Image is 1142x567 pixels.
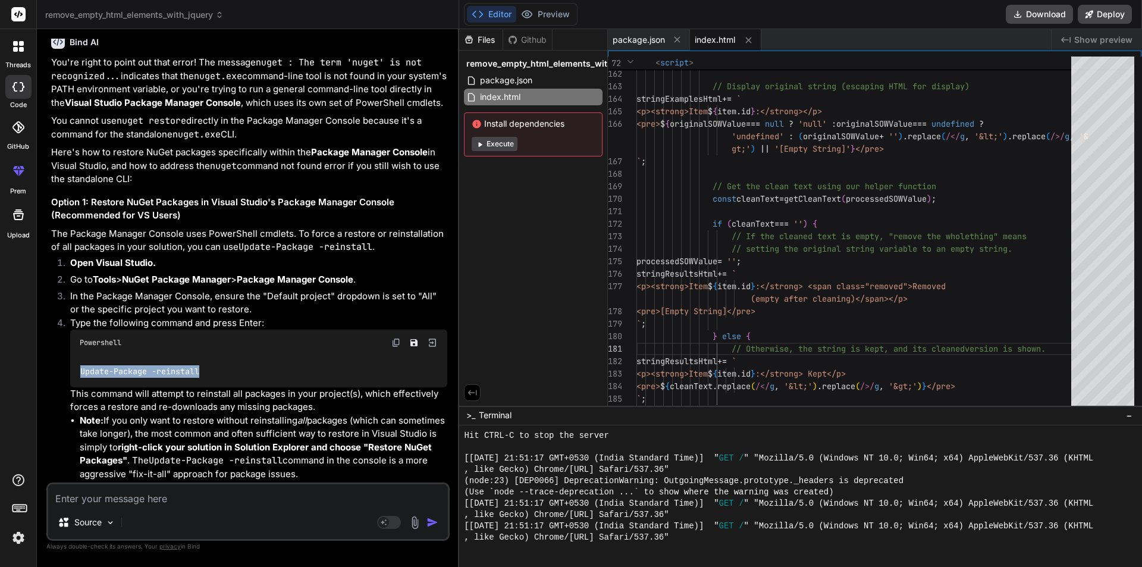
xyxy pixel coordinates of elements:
span: . [713,381,717,391]
span: Terminal [479,409,512,421]
span: ( [751,381,755,391]
div: 164 [608,93,621,105]
div: 181 [608,343,621,355]
span: const [713,193,736,204]
span: // setting the original string variable to an empt [732,243,970,254]
span: getCleanText [784,193,841,204]
label: GitHub [7,142,29,152]
span: <p><strong>Item [636,368,708,379]
span: , like Gecko) Chrome/[URL] Safari/537.36" [464,464,669,475]
div: 178 [608,305,621,318]
span: Install dependencies [472,118,595,130]
span: : [789,131,793,142]
span: /</ [946,131,960,142]
span: id [741,106,751,117]
span: item [717,281,736,292]
span: } [922,381,927,391]
div: 171 [608,205,621,218]
p: Here's how to restore NuGet packages specifically within the in Visual Studio, and how to address... [51,146,447,186]
span: . [736,368,741,379]
span: [[DATE] 21:51:17 GMT+0530 (India Standard Time)] " [464,498,719,509]
span: ) [1003,131,1008,142]
div: Files [459,34,503,46]
span: } [751,281,755,292]
span: item [717,106,736,117]
p: The Package Manager Console uses PowerShell cmdlets. To force a restore or reinstallation of all ... [51,227,447,254]
span: ) [803,218,808,229]
span: ( [855,381,860,391]
button: − [1124,406,1135,425]
div: 177 [608,280,621,293]
p: Always double-check its answers. Your in Bind [46,541,450,552]
span: GET [719,498,734,509]
button: Preview [516,6,575,23]
span: ? [979,118,984,129]
span: '&lt;' [784,381,812,391]
span: // Get the clean text using our helper function [713,181,936,192]
span: === [746,118,760,129]
img: Open in Browser [427,337,438,348]
span: − [1126,409,1132,421]
span: Hit CTRL-C to stop the server [464,430,608,441]
span: { [746,331,751,342]
span: / [739,453,743,464]
p: You cannot use directly in the Package Manager Console because it's a command for the standalone ... [51,114,447,141]
label: code [10,100,27,110]
span: // Display original string (escaping HTML for disp [713,81,950,92]
span: />/ [1050,131,1065,142]
span: (empty after cleaning)</span></p> [751,293,908,304]
span: // Otherwise, the string is kept, and its cleaned [732,343,965,354]
span: script [660,57,689,68]
strong: right-click your solution in Solution Explorer and choose "Restore NuGet Packages" [80,441,432,466]
span: item [717,368,736,379]
span: + [879,131,884,142]
span: processedSOWValue [846,193,927,204]
span: ( [1046,131,1050,142]
span: ( [798,131,803,142]
span: :</strong> <span class="removed">Removed [755,281,946,292]
span: , [1069,131,1074,142]
span: { [713,106,717,117]
div: 183 [608,368,621,380]
button: Execute [472,137,517,151]
span: replace [822,381,855,391]
div: 184 [608,380,621,393]
span: version is shown. [965,343,1046,354]
span: ) [898,131,903,142]
span: Show preview [1074,34,1132,46]
button: Save file [406,334,422,351]
p: You're right to point out that error! The message indicates that the command-line tool is not fou... [51,56,447,109]
span: g [770,381,774,391]
span: ` [736,93,741,104]
span: += [717,356,727,366]
div: 162 [608,68,621,80]
span: , [965,131,970,142]
img: Pick Models [105,518,115,528]
span: ( [727,218,732,229]
div: 174 [608,243,621,255]
span: index.html [695,34,735,46]
code: nuget.exe [172,129,221,140]
span: package.json [613,34,665,46]
span: else [722,331,741,342]
code: nuget restore [117,115,186,127]
span: } [751,368,755,379]
span: $ [708,106,713,117]
span: ? [789,118,793,129]
div: 175 [608,255,621,268]
span: processedSOWValue [636,256,717,267]
span: . [736,281,741,292]
div: 185 [608,393,621,405]
span: </pre> [855,143,884,154]
span: stringResultsHtml [636,268,717,279]
span: <p><strong>Item [636,106,708,117]
div: 165 [608,105,621,118]
span: />/ [860,381,874,391]
strong: Open Visual Studio. [70,257,156,268]
span: { [665,381,670,391]
em: all [297,415,307,426]
p: Source [74,516,102,528]
span: >_ [466,409,475,421]
strong: Package Manager Console [311,146,428,158]
li: If you only want to restore without reinstalling packages (which can sometimes take longer), the ... [80,414,447,481]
